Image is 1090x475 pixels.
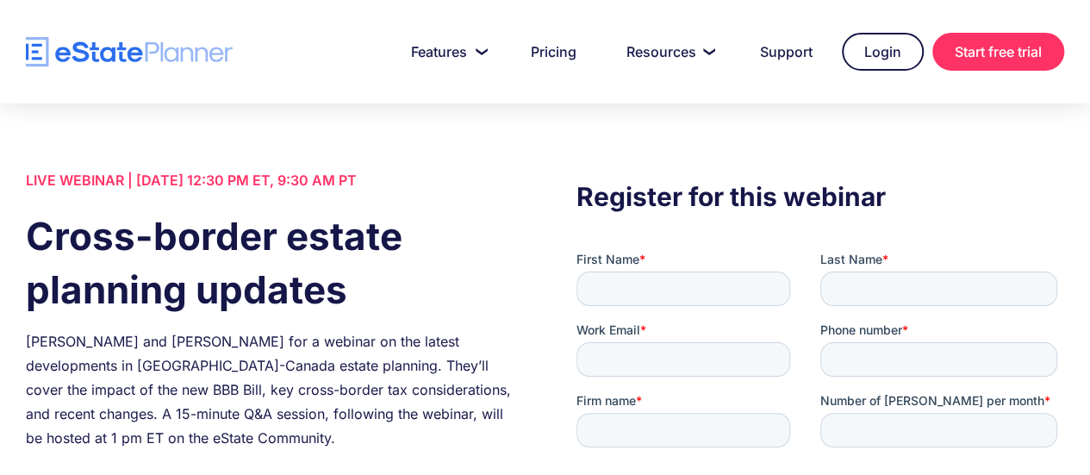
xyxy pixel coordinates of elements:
[576,177,1064,216] h3: Register for this webinar
[842,33,924,71] a: Login
[26,168,514,192] div: LIVE WEBINAR | [DATE] 12:30 PM ET, 9:30 AM PT
[932,33,1064,71] a: Start free trial
[510,34,597,69] a: Pricing
[26,329,514,450] div: [PERSON_NAME] and [PERSON_NAME] for a webinar on the latest developments in [GEOGRAPHIC_DATA]-Can...
[390,34,501,69] a: Features
[26,209,514,316] h1: Cross-border estate planning updates
[606,34,731,69] a: Resources
[739,34,833,69] a: Support
[26,37,233,67] a: home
